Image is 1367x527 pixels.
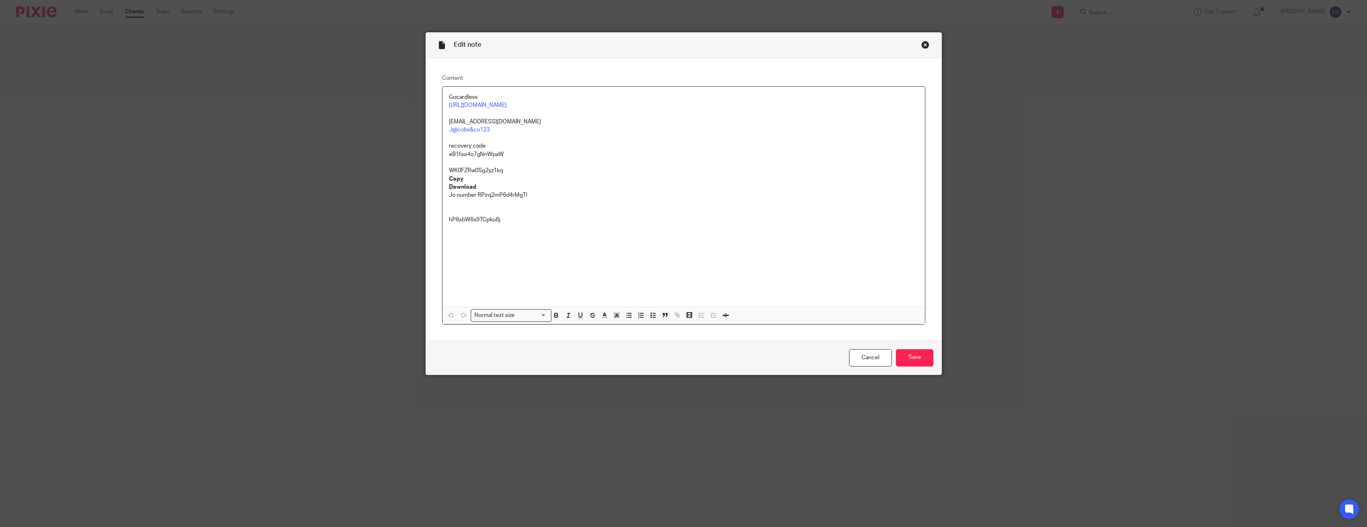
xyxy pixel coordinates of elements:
div: Close this dialog window [921,41,929,49]
p: WK0FZRw0Sg2yz1kq [449,167,918,175]
span: Edit note [454,42,481,48]
p: eB1fso4o7gNnWpaW [449,150,918,158]
label: Content [442,74,925,82]
div: Search for option [471,309,551,322]
p: hP8xbW6s9TCpku8j [449,216,918,224]
span: Normal text size [473,311,517,320]
input: Save [896,349,933,367]
p: recovery code [449,142,918,150]
p: Gocardless [449,93,918,101]
a: Cancel [849,349,892,367]
strong: Download [449,184,476,190]
strong: Copy [449,176,463,182]
input: Search for option [517,311,546,320]
p: [EMAIL_ADDRESS][DOMAIN_NAME] [449,118,918,126]
a: [URL][DOMAIN_NAME] [449,102,507,108]
a: J@cobs&co123 [449,127,490,133]
p: Jo number RPirq2mP6d4rMgTl [449,191,918,199]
